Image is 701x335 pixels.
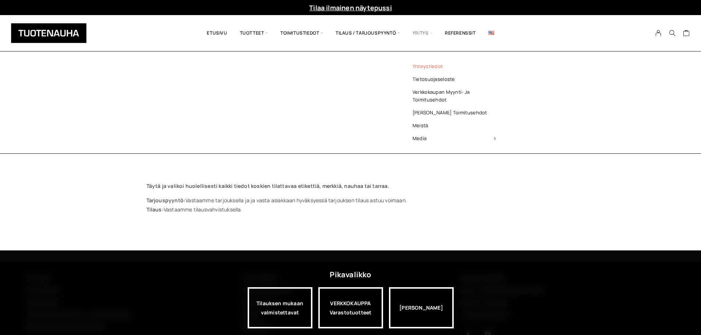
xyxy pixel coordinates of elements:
a: VERKKOKAUPPAVarastotuotteet [318,287,383,328]
a: Etusivu [201,21,233,46]
a: Yhteystiedot [401,60,507,73]
a: Cart [683,29,690,38]
span: Toimitustiedot [274,21,329,46]
div: Pikavalikko [330,268,371,281]
a: Meistä [401,119,507,132]
div: VERKKOKAUPPA Varastotuotteet [318,287,383,328]
strong: Tilaus: [146,206,164,213]
a: Tilaa ilmainen näytepussi [309,3,392,12]
strong: Täytä ja valikoi huolellisesti kaikki tiedot koskien tilattavaa etikettiä, merkkiä, nauhaa tai ta... [146,182,389,189]
a: Tietosuojaseloste [401,73,507,86]
a: Referenssit [439,21,482,46]
a: Verkkokaupan myynti- ja toimitusehdot [401,86,507,106]
div: [PERSON_NAME] [389,287,454,328]
span: Yritys [406,21,439,46]
a: My Account [651,30,666,36]
a: [PERSON_NAME] toimitusehdot [401,106,507,119]
span: Tuotteet [234,21,274,46]
strong: Tarjouspyyntö: [146,197,186,204]
a: Tilauksen mukaan valmistettavat [248,287,312,328]
p: Vastaamme tarjouksella ja ja vasta asiakkaan hyväksyessä tarjouksen tilaus astuu voimaan. Vastaam... [146,196,555,214]
span: Tilaus / Tarjouspyyntö [329,21,406,46]
img: English [488,31,494,35]
img: Tuotenauha Oy [11,23,86,43]
button: Search [665,30,679,36]
span: Media [401,132,507,145]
